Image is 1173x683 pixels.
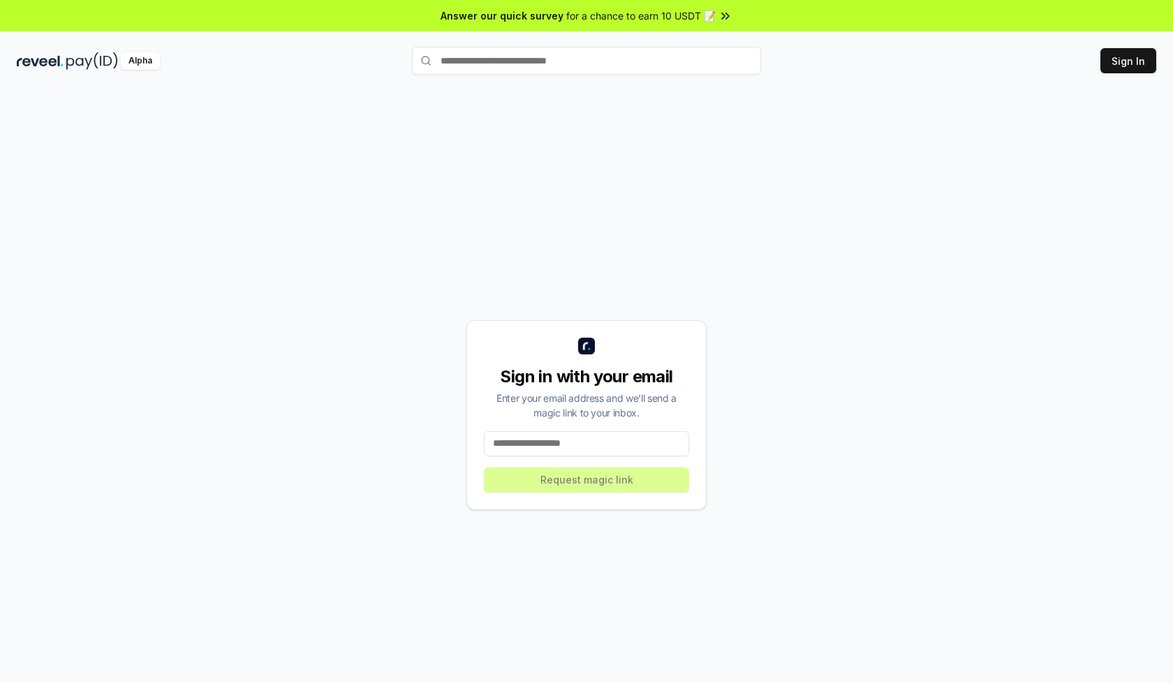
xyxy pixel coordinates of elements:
[66,52,118,70] img: pay_id
[17,52,64,70] img: reveel_dark
[566,8,716,23] span: for a chance to earn 10 USDT 📝
[484,366,689,388] div: Sign in with your email
[484,391,689,420] div: Enter your email address and we’ll send a magic link to your inbox.
[578,338,595,354] img: logo_small
[1100,48,1156,73] button: Sign In
[121,52,160,70] div: Alpha
[441,8,563,23] span: Answer our quick survey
